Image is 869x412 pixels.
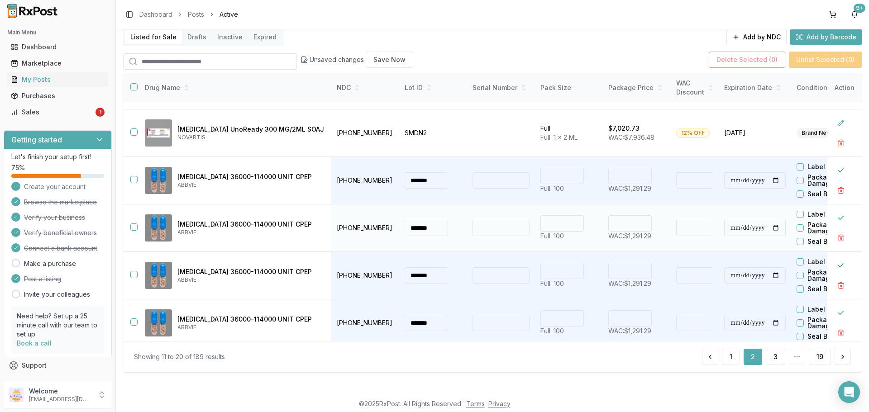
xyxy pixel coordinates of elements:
button: 2 [744,349,762,365]
th: Action [827,73,862,103]
div: Brand New [797,128,836,138]
span: WAC: $1,291.29 [608,185,651,192]
a: Book a call [17,339,52,347]
button: Delete [833,135,849,151]
span: Active [220,10,238,19]
p: Welcome [29,387,92,396]
div: 1 [95,108,105,117]
span: WAC: $7,936.48 [608,133,654,141]
a: Purchases [7,88,108,104]
img: User avatar [9,388,24,402]
p: [MEDICAL_DATA] 36000-114000 UNIT CPEP [177,267,324,276]
td: [PHONE_NUMBER] [331,157,399,204]
img: Creon 36000-114000 UNIT CPEP [145,262,172,289]
span: Full: 1 x 2 ML [540,133,578,141]
img: Creon 36000-114000 UNIT CPEP [145,167,172,194]
span: Full: 100 [540,185,564,192]
th: Condition [791,73,859,103]
button: Marketplace [4,56,112,71]
a: Dashboard [7,39,108,55]
td: [PHONE_NUMBER] [331,299,399,347]
span: [DATE] [724,128,786,137]
div: Package Price [608,83,665,92]
button: 19 [809,349,831,365]
button: Delete [833,230,849,246]
span: 75 % [11,163,25,172]
label: Package Damaged [807,269,859,282]
button: 1 [722,349,740,365]
button: Edit [833,115,849,131]
button: Sales1 [4,105,112,119]
p: Let's finish your setup first! [11,152,104,161]
img: RxPost Logo [4,4,62,18]
label: Label Residue [807,211,853,218]
div: Drug Name [145,83,324,92]
div: Expiration Date [724,83,786,92]
span: Browse the marketplace [24,198,97,207]
span: Verify your business [24,213,85,222]
label: Seal Broken [807,333,845,340]
div: Marketplace [11,59,105,68]
button: 9+ [847,7,862,22]
td: [PHONE_NUMBER] [331,109,399,157]
p: ABBVIE [177,229,324,236]
button: Add by Barcode [790,29,862,45]
p: NOVARTIS [177,134,324,141]
span: Create your account [24,182,86,191]
a: Posts [188,10,204,19]
label: Seal Broken [807,238,845,245]
p: ABBVIE [177,181,324,189]
label: Seal Broken [807,286,845,292]
button: Close [833,210,849,226]
button: Expired [248,30,282,44]
button: Feedback [4,374,112,390]
div: Purchases [11,91,105,100]
div: Open Intercom Messenger [838,381,860,403]
span: WAC: $1,291.29 [608,232,651,240]
a: My Posts [7,71,108,88]
button: Inactive [212,30,248,44]
a: Make a purchase [24,259,76,268]
button: Close [833,257,849,274]
span: Post a listing [24,275,61,284]
p: [MEDICAL_DATA] 36000-114000 UNIT CPEP [177,315,324,324]
div: 12% OFF [676,128,710,138]
td: [PHONE_NUMBER] [331,204,399,252]
a: Terms [466,400,485,407]
button: 3 [766,349,785,365]
p: [MEDICAL_DATA] 36000-114000 UNIT CPEP [177,172,324,181]
label: Package Damaged [807,174,859,187]
a: Sales1 [7,104,108,120]
label: Label Residue [807,259,853,265]
div: My Posts [11,75,105,84]
h2: Main Menu [7,29,108,36]
label: Package Damaged [807,317,859,329]
span: Full: 100 [540,327,564,335]
a: Marketplace [7,55,108,71]
div: NDC [337,83,394,92]
span: Verify beneficial owners [24,228,97,237]
label: Label Residue [807,164,853,170]
button: Listed for Sale [125,30,182,44]
button: Delete [833,182,849,199]
div: WAC Discount [676,79,713,97]
button: Close [833,305,849,321]
span: Feedback [22,377,53,386]
a: Privacy [488,400,511,407]
span: Full: 100 [540,232,564,240]
img: Creon 36000-114000 UNIT CPEP [145,309,172,336]
div: Showing 11 to 20 of 189 results [134,352,225,361]
div: Sales [11,108,94,117]
div: 9+ [854,4,865,13]
div: Lot ID [405,83,462,92]
p: [MEDICAL_DATA] 36000-114000 UNIT CPEP [177,220,324,229]
span: Full: 100 [540,279,564,287]
p: ABBVIE [177,276,324,284]
h3: Getting started [11,134,62,145]
p: $7,020.73 [608,124,640,133]
button: Dashboard [4,40,112,54]
button: Purchases [4,89,112,103]
button: Save Now [366,52,413,68]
